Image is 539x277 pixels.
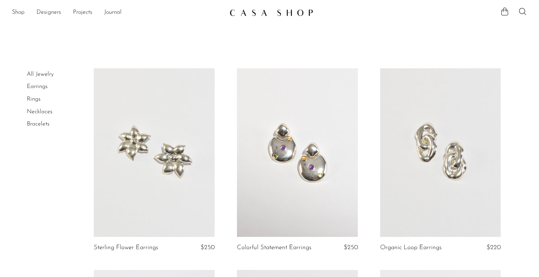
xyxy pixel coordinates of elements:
nav: Desktop navigation [12,6,224,19]
span: $250 [344,244,358,251]
a: Necklaces [27,109,52,115]
a: Shop [12,8,25,17]
span: $250 [200,244,215,251]
a: Rings [27,96,41,102]
a: Designers [36,8,61,17]
a: Colorful Statement Earrings [237,244,311,251]
a: Sterling Flower Earrings [94,244,158,251]
a: Earrings [27,84,48,89]
a: Bracelets [27,121,49,127]
span: $220 [487,244,501,251]
a: Journal [104,8,122,17]
ul: NEW HEADER MENU [12,6,224,19]
a: All Jewelry [27,71,54,77]
a: Projects [73,8,92,17]
a: Organic Loop Earrings [380,244,442,251]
